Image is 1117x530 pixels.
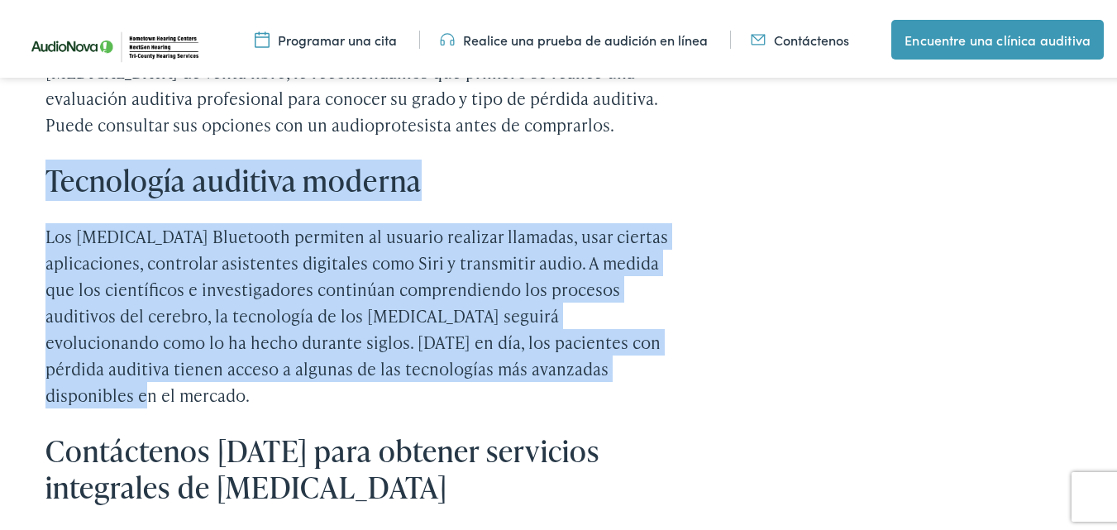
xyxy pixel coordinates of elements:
[45,427,599,504] font: Contáctenos [DATE] para obtener servicios integrales de [MEDICAL_DATA]
[463,27,708,45] font: Realice una prueba de audición en línea
[440,27,455,45] img: icono de utilidad
[45,222,668,403] font: Los [MEDICAL_DATA] Bluetooth permiten al usuario realizar llamadas, usar ciertas aplicaciones, co...
[751,27,849,45] a: Contáctenos
[891,17,1104,56] a: Encuentre una clínica auditiva
[440,27,708,45] a: Realice una prueba de audición en línea
[45,156,422,198] font: Tecnología auditiva moderna
[278,27,397,45] font: Programar una cita
[751,27,766,45] img: icono de utilidad
[774,27,849,45] font: Contáctenos
[255,27,270,45] img: icono de utilidad
[255,27,397,45] a: Programar una cita
[905,27,1091,45] font: Encuentre una clínica auditiva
